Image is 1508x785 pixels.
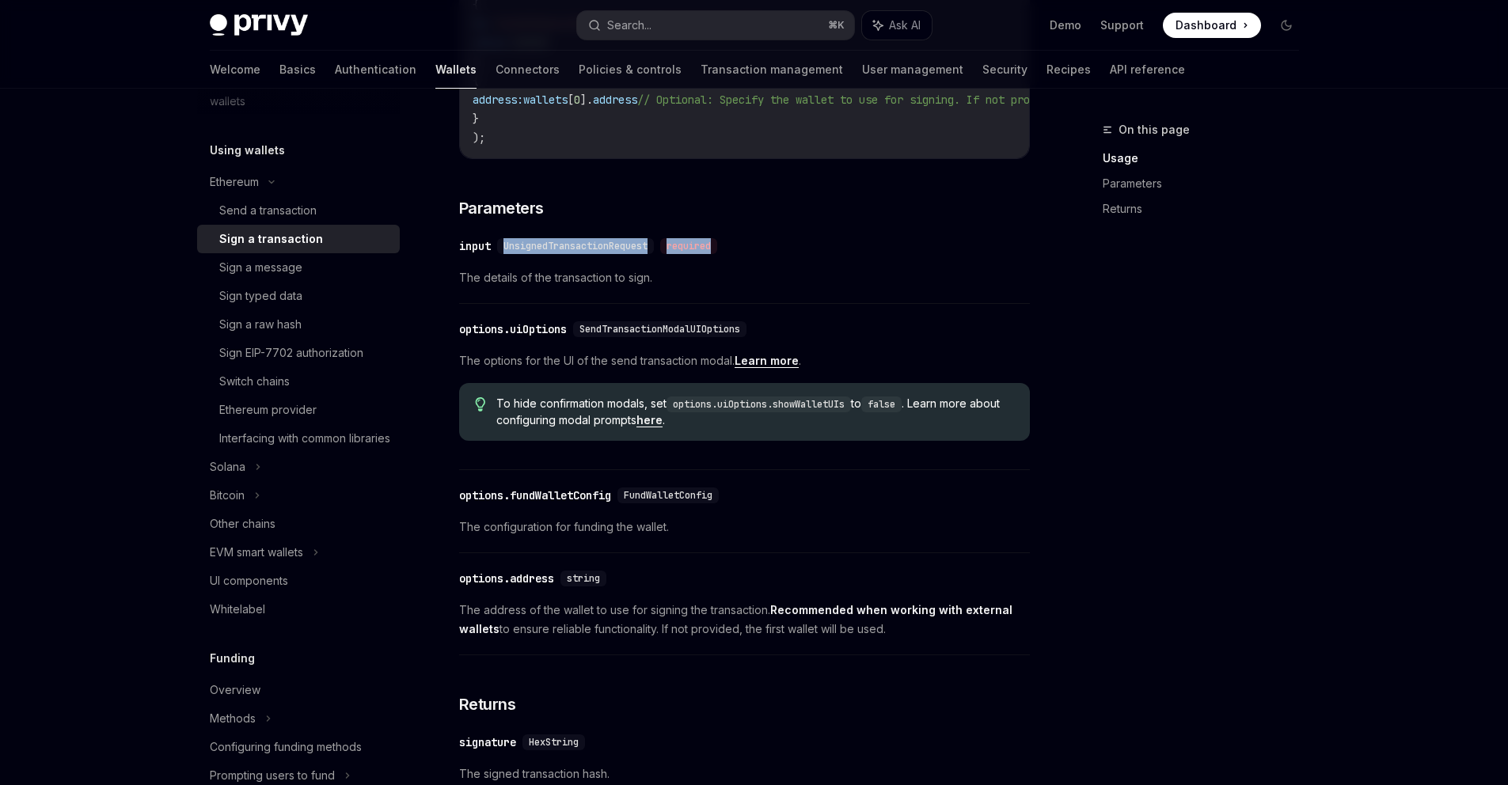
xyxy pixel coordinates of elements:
[219,201,317,220] div: Send a transaction
[568,93,574,107] span: [
[459,764,1030,783] span: The signed transaction hash.
[219,229,323,248] div: Sign a transaction
[861,396,902,412] code: false
[210,486,245,505] div: Bitcoin
[636,413,663,427] a: here
[862,51,963,89] a: User management
[580,93,593,107] span: ].
[1103,146,1312,171] a: Usage
[1119,120,1190,139] span: On this page
[459,487,611,503] div: options.fundWalletConfig
[210,571,288,590] div: UI components
[660,238,717,254] div: required
[219,343,363,362] div: Sign EIP-7702 authorization
[637,93,1264,107] span: // Optional: Specify the wallet to use for signing. If not provided, the first wallet will be used.
[210,141,285,160] h5: Using wallets
[1103,196,1312,222] a: Returns
[219,286,302,305] div: Sign typed data
[197,196,400,225] a: Send a transaction
[197,253,400,282] a: Sign a message
[210,681,260,700] div: Overview
[459,693,516,715] span: Returns
[219,429,390,448] div: Interfacing with common libraries
[459,571,554,586] div: options.address
[459,321,567,337] div: options.uiOptions
[607,16,651,35] div: Search...
[197,339,400,367] a: Sign EIP-7702 authorization
[335,51,416,89] a: Authentication
[210,514,275,533] div: Other chains
[210,457,245,476] div: Solana
[503,240,648,252] span: UnsignedTransactionRequest
[1100,17,1144,33] a: Support
[475,397,486,411] svg: Tip
[574,93,580,107] span: 0
[496,51,560,89] a: Connectors
[279,51,316,89] a: Basics
[197,676,400,704] a: Overview
[459,268,1030,287] span: The details of the transaction to sign.
[459,197,544,219] span: Parameters
[667,396,851,412] code: options.uiOptions.showWalletUIs
[459,601,1030,639] span: The address of the wallet to use for signing the transaction. to ensure reliable functionality. I...
[473,131,485,145] span: );
[1050,17,1081,33] a: Demo
[579,51,682,89] a: Policies & controls
[889,17,921,33] span: Ask AI
[1163,13,1261,38] a: Dashboard
[473,112,479,126] span: }
[579,323,740,336] span: SendTransactionModalUIOptions
[828,19,845,32] span: ⌘ K
[197,310,400,339] a: Sign a raw hash
[210,14,308,36] img: dark logo
[197,424,400,453] a: Interfacing with common libraries
[210,709,256,728] div: Methods
[197,282,400,310] a: Sign typed data
[529,736,579,749] span: HexString
[219,315,302,334] div: Sign a raw hash
[1176,17,1236,33] span: Dashboard
[624,489,712,502] span: FundWalletConfig
[210,600,265,619] div: Whitelabel
[197,367,400,396] a: Switch chains
[219,372,290,391] div: Switch chains
[197,733,400,761] a: Configuring funding methods
[459,518,1030,537] span: The configuration for funding the wallet.
[459,238,491,254] div: input
[1274,13,1299,38] button: Toggle dark mode
[219,400,317,419] div: Ethereum provider
[567,572,600,585] span: string
[577,11,854,40] button: Search...⌘K
[210,766,335,785] div: Prompting users to fund
[197,595,400,624] a: Whitelabel
[982,51,1027,89] a: Security
[197,225,400,253] a: Sign a transaction
[210,51,260,89] a: Welcome
[210,173,259,192] div: Ethereum
[459,351,1030,370] span: The options for the UI of the send transaction modal. .
[459,734,516,750] div: signature
[593,93,637,107] span: address
[473,93,523,107] span: address:
[1110,51,1185,89] a: API reference
[862,11,932,40] button: Ask AI
[496,396,1013,428] span: To hide confirmation modals, set to . Learn more about configuring modal prompts .
[197,510,400,538] a: Other chains
[1046,51,1091,89] a: Recipes
[701,51,843,89] a: Transaction management
[219,258,302,277] div: Sign a message
[1103,171,1312,196] a: Parameters
[735,354,799,368] a: Learn more
[523,93,568,107] span: wallets
[197,567,400,595] a: UI components
[210,543,303,562] div: EVM smart wallets
[435,51,477,89] a: Wallets
[210,738,362,757] div: Configuring funding methods
[210,649,255,668] h5: Funding
[197,396,400,424] a: Ethereum provider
